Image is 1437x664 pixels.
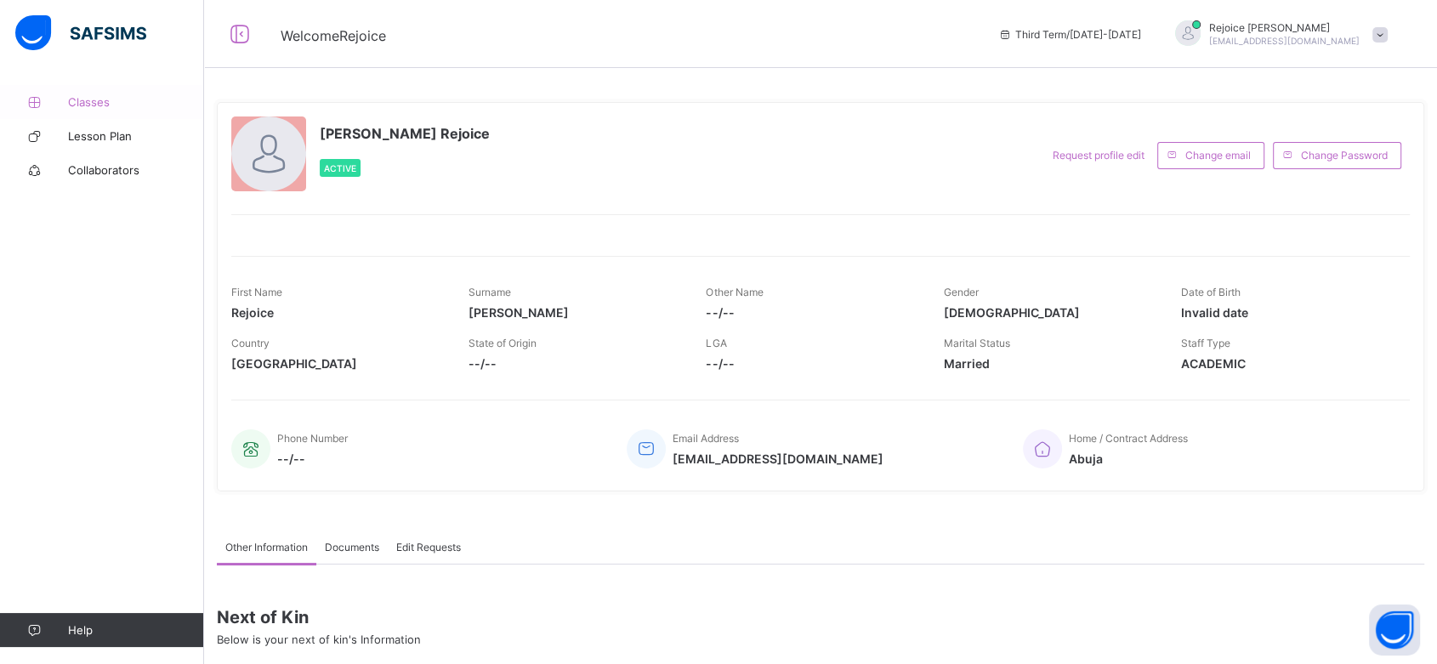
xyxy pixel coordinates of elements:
span: Next of Kin [217,607,1424,627]
span: Lesson Plan [68,129,204,143]
span: [DEMOGRAPHIC_DATA] [944,305,1156,320]
span: Help [68,623,203,637]
span: [GEOGRAPHIC_DATA] [231,356,443,371]
span: Other Name [706,286,763,298]
span: Documents [325,541,379,553]
span: Request profile edit [1053,149,1144,162]
span: session/term information [998,28,1141,41]
span: ACADEMIC [1181,356,1393,371]
span: Abuja [1069,451,1188,466]
span: LGA [706,337,726,349]
span: Phone Number [277,432,348,445]
span: Staff Type [1181,337,1230,349]
img: safsims [15,15,146,51]
span: Classes [68,95,204,109]
span: Collaborators [68,163,204,177]
span: --/-- [469,356,680,371]
span: --/-- [706,305,917,320]
span: Welcome Rejoice [281,27,386,44]
span: Married [944,356,1156,371]
span: Change email [1185,149,1251,162]
span: [PERSON_NAME] Rejoice [320,125,490,142]
span: Rejoice [231,305,443,320]
span: Gender [944,286,979,298]
span: [EMAIL_ADDRESS][DOMAIN_NAME] [1209,36,1360,46]
span: --/-- [277,451,348,466]
span: Other Information [225,541,308,553]
span: Surname [469,286,511,298]
span: Invalid date [1181,305,1393,320]
span: Email Address [673,432,739,445]
span: Home / Contract Address [1069,432,1188,445]
span: State of Origin [469,337,537,349]
span: Country [231,337,270,349]
span: [PERSON_NAME] [469,305,680,320]
span: Active [324,163,356,173]
span: Change Password [1301,149,1388,162]
span: Marital Status [944,337,1010,349]
span: Below is your next of kin's Information [217,633,421,646]
span: First Name [231,286,282,298]
span: Date of Birth [1181,286,1241,298]
span: --/-- [706,356,917,371]
button: Open asap [1369,604,1420,655]
div: RejoicePhoebe [1158,20,1396,48]
span: Rejoice [PERSON_NAME] [1209,21,1360,34]
span: Edit Requests [396,541,461,553]
span: [EMAIL_ADDRESS][DOMAIN_NAME] [673,451,883,466]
